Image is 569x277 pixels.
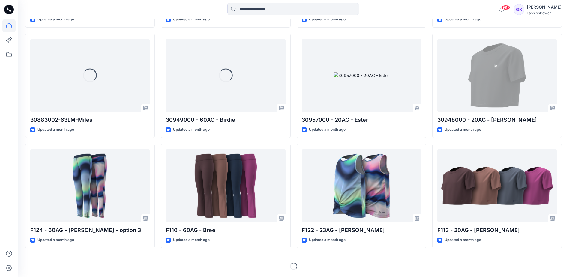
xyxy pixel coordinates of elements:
[437,226,557,234] p: F113 - 20AG - [PERSON_NAME]
[302,39,421,112] a: 30957000 - 20AG - Ester
[302,226,421,234] p: F122 - 23AG - [PERSON_NAME]
[173,16,210,22] p: Updated a month ago
[445,16,481,22] p: Updated a month ago
[173,237,210,243] p: Updated a month ago
[527,4,562,11] div: [PERSON_NAME]
[30,149,150,222] a: F124 - 60AG - Bonnie - option 3
[37,127,74,133] p: Updated a month ago
[514,4,524,15] div: GK
[166,226,285,234] p: F110 - 60AG - Bree
[437,116,557,124] p: 30948000 - 20AG - [PERSON_NAME]
[309,127,346,133] p: Updated a month ago
[445,127,481,133] p: Updated a month ago
[309,16,346,22] p: Updated a month ago
[437,149,557,222] a: F113 - 20AG - Ellie
[309,237,346,243] p: Updated a month ago
[30,226,150,234] p: F124 - 60AG - [PERSON_NAME] - option 3
[37,237,74,243] p: Updated a month ago
[501,5,510,10] span: 99+
[166,149,285,222] a: F110 - 60AG - Bree
[30,116,150,124] p: 30883002-63LM-Miles
[302,116,421,124] p: 30957000 - 20AG - Ester
[445,237,481,243] p: Updated a month ago
[302,149,421,222] a: F122 - 23AG - Elise
[166,116,285,124] p: 30949000 - 60AG - Birdie
[527,11,562,15] div: FashionPower
[37,16,74,22] p: Updated a month ago
[437,39,557,112] a: 30948000 - 20AG - Ellie
[173,127,210,133] p: Updated a month ago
